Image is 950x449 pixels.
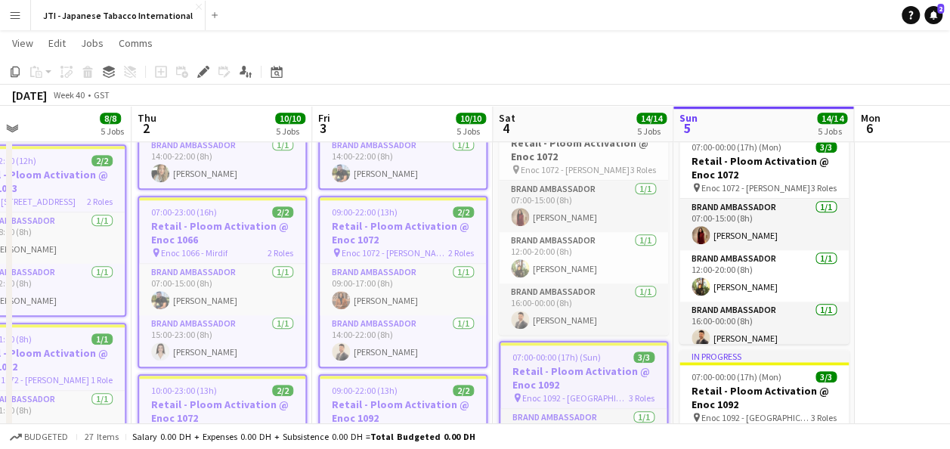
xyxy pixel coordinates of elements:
[937,4,944,14] span: 2
[633,351,654,363] span: 3/3
[318,111,330,125] span: Fri
[629,392,654,404] span: 3 Roles
[12,88,47,103] div: [DATE]
[101,125,124,137] div: 5 Jobs
[12,36,33,50] span: View
[100,113,121,124] span: 8/8
[91,374,113,386] span: 1 Role
[521,164,630,175] span: Enoc 1072 - [PERSON_NAME]
[679,384,849,411] h3: Retail - Ploom Activation @ Enoc 1092
[637,125,666,137] div: 5 Jobs
[318,196,487,368] app-job-card: 09:00-22:00 (13h)2/2Retail - Ploom Activation @ Enoc 1072 Enoc 1072 - [PERSON_NAME]2 RolesBrand A...
[497,119,515,137] span: 4
[139,315,305,367] app-card-role: Brand Ambassador1/115:00-23:00 (8h)[PERSON_NAME]
[151,206,217,218] span: 07:00-23:00 (16h)
[113,33,159,53] a: Comms
[316,119,330,137] span: 3
[815,141,837,153] span: 3/3
[679,250,849,302] app-card-role: Brand Ambassador1/112:00-20:00 (8h)[PERSON_NAME]
[135,119,156,137] span: 2
[448,247,474,259] span: 2 Roles
[679,199,849,250] app-card-role: Brand Ambassador1/107:00-15:00 (8h)[PERSON_NAME]
[87,196,113,207] span: 2 Roles
[320,264,486,315] app-card-role: Brand Ambassador1/109:00-17:00 (8h)[PERSON_NAME]
[42,33,72,53] a: Edit
[811,182,837,194] span: 3 Roles
[75,33,110,53] a: Jobs
[8,429,70,445] button: Budgeted
[276,125,305,137] div: 5 Jobs
[677,119,698,137] span: 5
[636,113,667,124] span: 14/14
[512,351,601,363] span: 07:00-00:00 (17h) (Sun)
[320,315,486,367] app-card-role: Brand Ambassador1/114:00-22:00 (8h)[PERSON_NAME]
[453,206,474,218] span: 2/2
[692,371,781,382] span: 07:00-00:00 (17h) (Mon)
[48,36,66,50] span: Edit
[499,136,668,163] h3: Retail - Ploom Activation @ Enoc 1072
[924,6,942,24] a: 2
[268,247,293,259] span: 2 Roles
[860,111,880,125] span: Mon
[275,113,305,124] span: 10/10
[31,1,206,30] button: JTI - Japanese Tabacco International
[811,412,837,423] span: 3 Roles
[370,431,475,442] span: Total Budgeted 0.00 DH
[272,206,293,218] span: 2/2
[24,432,68,442] span: Budgeted
[272,385,293,396] span: 2/2
[94,89,110,101] div: GST
[818,125,846,137] div: 5 Jobs
[332,206,398,218] span: 09:00-22:00 (13h)
[499,232,668,283] app-card-role: Brand Ambassador1/112:00-20:00 (8h)[PERSON_NAME]
[320,137,486,188] app-card-role: Brand Ambassador1/114:00-22:00 (8h)[PERSON_NAME]
[858,119,880,137] span: 6
[679,120,849,344] app-job-card: In progress07:00-00:00 (17h) (Mon)3/3Retail - Ploom Activation @ Enoc 1072 Enoc 1072 - [PERSON_NA...
[499,111,515,125] span: Sat
[679,154,849,181] h3: Retail - Ploom Activation @ Enoc 1072
[320,219,486,246] h3: Retail - Ploom Activation @ Enoc 1072
[138,111,156,125] span: Thu
[500,364,667,392] h3: Retail - Ploom Activation @ Enoc 1092
[91,155,113,166] span: 2/2
[139,137,305,188] app-card-role: Brand Ambassador1/114:00-22:00 (8h)[PERSON_NAME]
[453,385,474,396] span: 2/2
[50,89,88,101] span: Week 40
[522,392,629,404] span: Enoc 1092 - [GEOGRAPHIC_DATA]
[342,247,448,259] span: Enoc 1072 - [PERSON_NAME]
[456,125,485,137] div: 5 Jobs
[161,247,227,259] span: Enoc 1066 - Mirdif
[151,385,217,396] span: 10:00-23:00 (13h)
[679,302,849,353] app-card-role: Brand Ambassador1/116:00-00:00 (8h)[PERSON_NAME]
[132,431,475,442] div: Salary 0.00 DH + Expenses 0.00 DH + Subsistence 0.00 DH =
[456,113,486,124] span: 10/10
[499,283,668,335] app-card-role: Brand Ambassador1/116:00-00:00 (8h)[PERSON_NAME]
[320,398,486,425] h3: Retail - Ploom Activation @ Enoc 1092
[6,33,39,53] a: View
[679,111,698,125] span: Sun
[817,113,847,124] span: 14/14
[139,264,305,315] app-card-role: Brand Ambassador1/107:00-15:00 (8h)[PERSON_NAME]
[701,412,811,423] span: Enoc 1092 - [GEOGRAPHIC_DATA]
[499,114,668,335] app-job-card: 07:00-00:00 (17h) (Sun)3/3Retail - Ploom Activation @ Enoc 1072 Enoc 1072 - [PERSON_NAME]3 RolesB...
[679,350,849,362] div: In progress
[499,181,668,232] app-card-role: Brand Ambassador1/107:00-15:00 (8h)[PERSON_NAME]
[138,196,307,368] app-job-card: 07:00-23:00 (16h)2/2Retail - Ploom Activation @ Enoc 1066 Enoc 1066 - Mirdif2 RolesBrand Ambassad...
[692,141,781,153] span: 07:00-00:00 (17h) (Mon)
[139,398,305,425] h3: Retail - Ploom Activation @ Enoc 1072
[91,333,113,345] span: 1/1
[630,164,656,175] span: 3 Roles
[701,182,810,194] span: Enoc 1072 - [PERSON_NAME]
[139,219,305,246] h3: Retail - Ploom Activation @ Enoc 1066
[81,36,104,50] span: Jobs
[83,431,119,442] span: 27 items
[815,371,837,382] span: 3/3
[332,385,398,396] span: 09:00-22:00 (13h)
[119,36,153,50] span: Comms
